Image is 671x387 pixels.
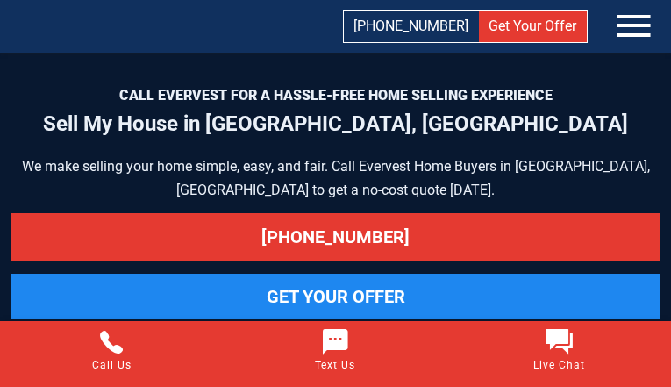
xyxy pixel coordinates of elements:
[11,274,660,319] a: Get Your Offer
[452,360,667,370] span: Live Chat
[224,321,447,378] a: Text Us
[11,213,660,261] a: [PHONE_NUMBER]
[261,226,410,247] span: [PHONE_NUMBER]
[11,154,660,202] p: We make selling your home simple, easy, and fair. Call Evervest Home Buyers in [GEOGRAPHIC_DATA],...
[344,11,479,42] a: [PHONE_NUMBER]
[447,321,671,378] a: Live Chat
[479,11,587,42] a: Get Your Offer
[353,18,468,34] span: [PHONE_NUMBER]
[4,360,219,370] span: Call Us
[11,88,660,104] p: Call Evervest for a hassle-free home selling experience
[11,112,660,137] h1: Sell My House in [GEOGRAPHIC_DATA], [GEOGRAPHIC_DATA]
[228,360,443,370] span: Text Us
